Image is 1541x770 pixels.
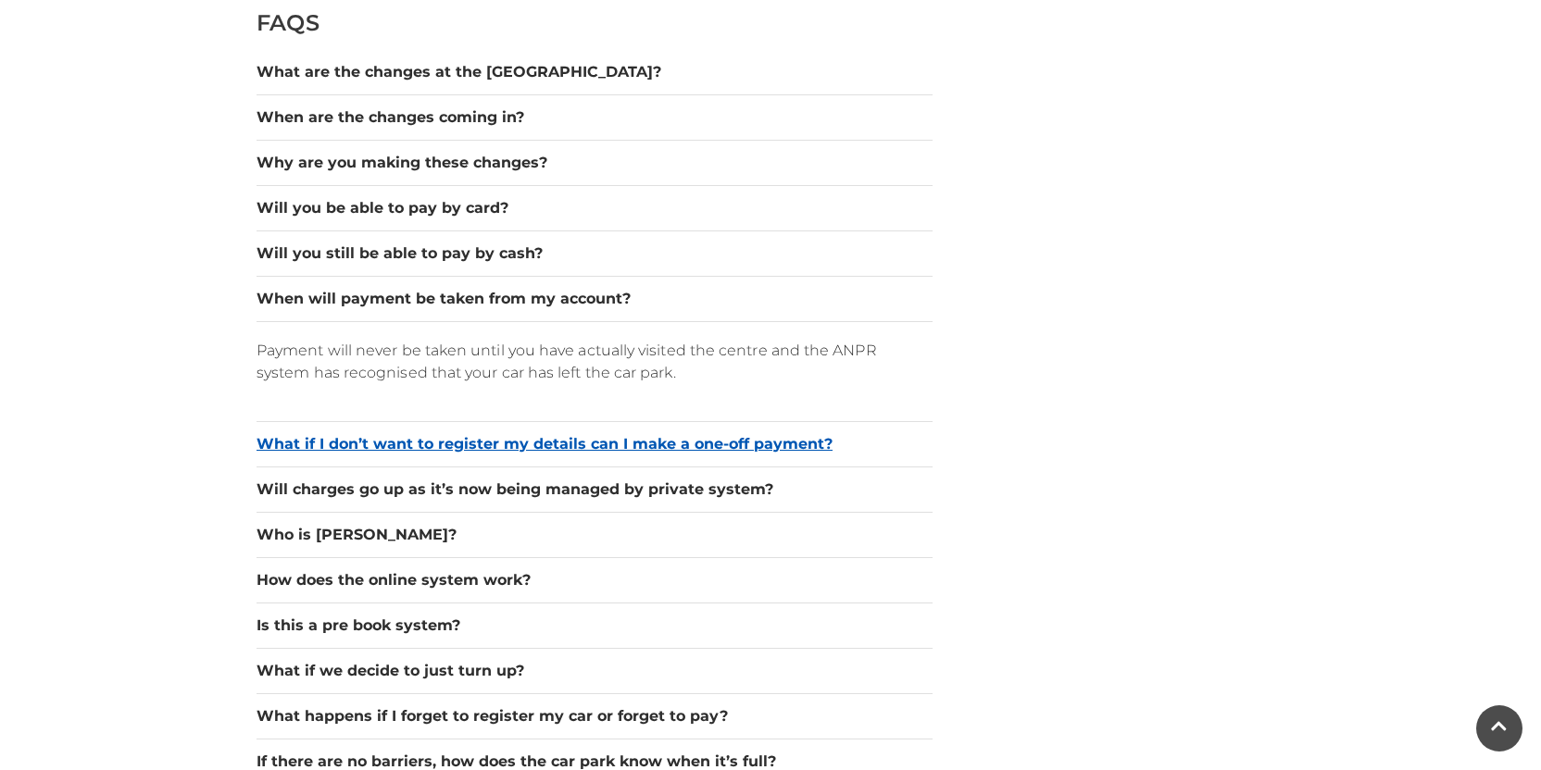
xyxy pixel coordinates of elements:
p: Payment will never be taken until you have actually visited the centre and the ANPR system has re... [257,340,933,384]
button: Will you still be able to pay by cash? [257,242,933,265]
button: Is this a pre book system? [257,615,933,637]
button: What if I don’t want to register my details can I make a one-off payment? [257,433,933,455]
button: What are the changes at the [GEOGRAPHIC_DATA]? [257,61,933,83]
button: What if we decide to just turn up? [257,660,933,682]
button: Who is [PERSON_NAME]? [257,524,933,546]
button: Will charges go up as it’s now being managed by private system? [257,478,933,501]
button: Will you be able to pay by card? [257,197,933,219]
button: What happens if I forget to register my car or forget to pay? [257,705,933,727]
button: How does the online system work? [257,569,933,591]
span: FAQS [257,9,319,36]
button: When are the changes coming in? [257,106,933,129]
button: When will payment be taken from my account? [257,288,933,310]
button: Why are you making these changes? [257,152,933,174]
